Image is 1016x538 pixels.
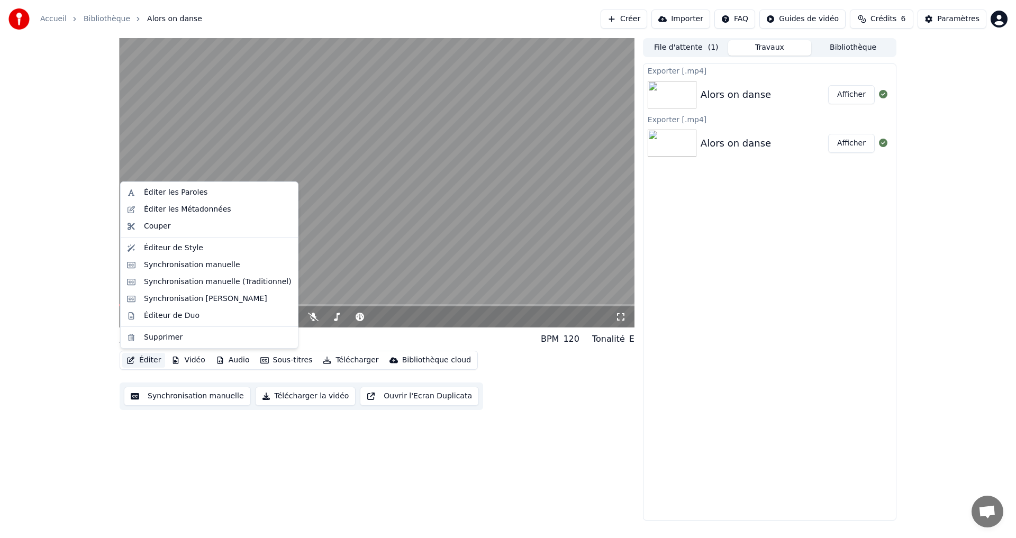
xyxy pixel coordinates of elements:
[144,294,267,304] div: Synchronisation [PERSON_NAME]
[144,187,207,198] div: Éditer les Paroles
[828,134,875,153] button: Afficher
[728,40,812,56] button: Travaux
[759,10,846,29] button: Guides de vidéo
[40,14,202,24] nav: breadcrumb
[144,332,183,343] div: Supprimer
[541,333,559,345] div: BPM
[708,42,719,53] span: ( 1 )
[124,387,251,406] button: Synchronisation manuelle
[402,355,471,366] div: Bibliothèque cloud
[122,353,165,368] button: Éditer
[629,333,634,345] div: E
[643,64,896,77] div: Exporter [.mp4]
[643,113,896,125] div: Exporter [.mp4]
[84,14,130,24] a: Bibliothèque
[972,496,1003,527] div: Ouvrir le chat
[811,40,895,56] button: Bibliothèque
[144,221,170,232] div: Couper
[360,387,479,406] button: Ouvrir l'Ecran Duplicata
[601,10,647,29] button: Créer
[901,14,905,24] span: 6
[147,14,202,24] span: Alors on danse
[8,8,30,30] img: youka
[144,277,292,287] div: Synchronisation manuelle (Traditionnel)
[563,333,579,345] div: 120
[701,136,771,151] div: Alors on danse
[937,14,979,24] div: Paramètres
[144,243,203,253] div: Éditeur de Style
[645,40,728,56] button: File d'attente
[212,353,254,368] button: Audio
[167,353,209,368] button: Vidéo
[651,10,710,29] button: Importer
[701,87,771,102] div: Alors on danse
[592,333,625,345] div: Tonalité
[256,353,317,368] button: Sous-titres
[714,10,755,29] button: FAQ
[850,10,913,29] button: Crédits6
[40,14,67,24] a: Accueil
[918,10,986,29] button: Paramètres
[319,353,383,368] button: Télécharger
[144,204,231,215] div: Éditer les Métadonnées
[144,311,199,321] div: Éditeur de Duo
[120,332,198,346] div: Alors on danse
[870,14,896,24] span: Crédits
[828,85,875,104] button: Afficher
[144,260,240,270] div: Synchronisation manuelle
[255,387,356,406] button: Télécharger la vidéo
